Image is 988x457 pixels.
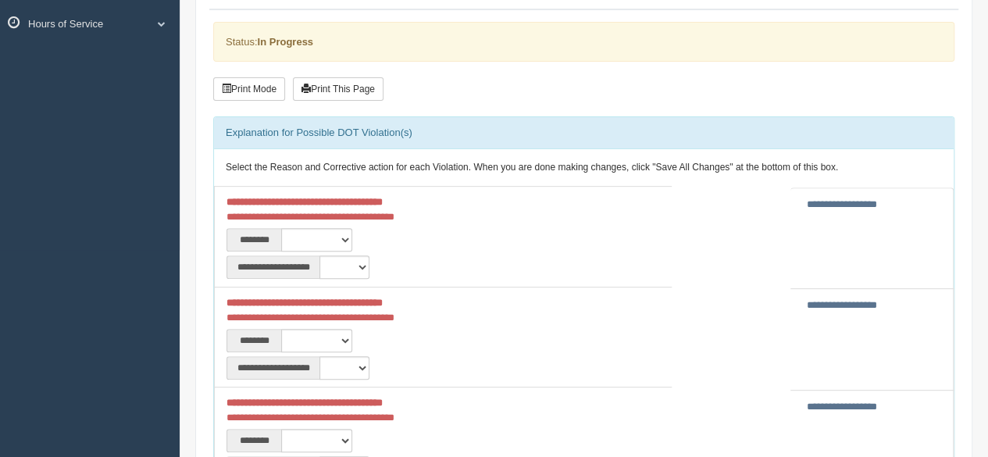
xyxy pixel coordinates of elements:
div: Select the Reason and Corrective action for each Violation. When you are done making changes, cli... [214,149,954,187]
button: Print This Page [293,77,383,101]
button: Print Mode [213,77,285,101]
div: Explanation for Possible DOT Violation(s) [214,117,954,148]
div: Status: [213,22,954,62]
strong: In Progress [257,36,313,48]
